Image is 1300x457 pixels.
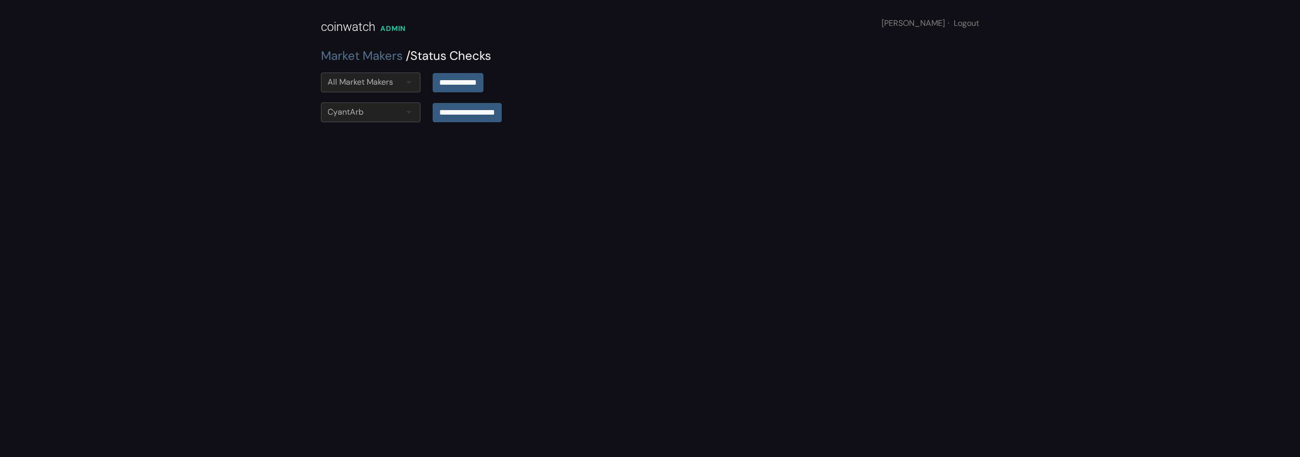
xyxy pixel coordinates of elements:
[321,47,979,65] div: Status Checks
[321,18,375,36] div: coinwatch
[882,17,979,29] div: [PERSON_NAME]
[948,18,949,28] span: ·
[321,48,403,63] a: Market Makers
[328,106,364,118] div: CyantArb
[954,18,979,28] a: Logout
[406,48,410,63] span: /
[328,76,393,88] div: All Market Makers
[380,23,406,34] div: ADMIN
